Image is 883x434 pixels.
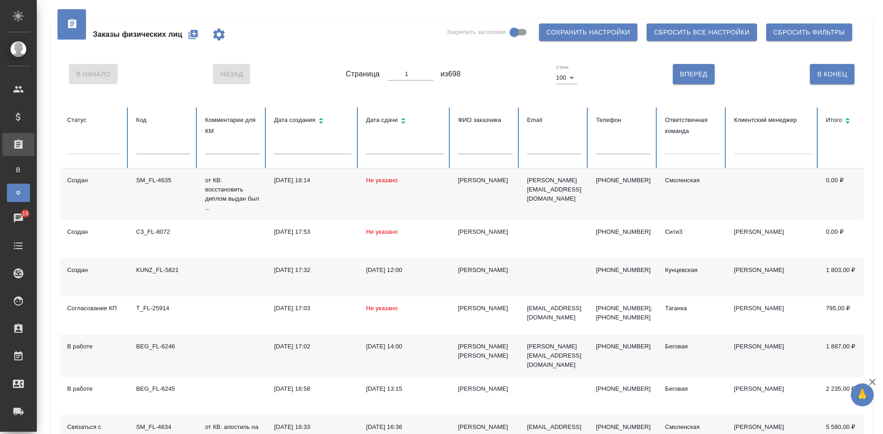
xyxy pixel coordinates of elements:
[11,165,25,174] span: В
[665,266,719,275] div: Кунцевская
[596,342,650,351] p: [PHONE_NUMBER]
[727,220,819,258] td: [PERSON_NAME]
[727,377,819,415] td: [PERSON_NAME]
[458,384,512,393] div: [PERSON_NAME]
[665,422,719,432] div: Смоленская
[458,227,512,237] div: [PERSON_NAME]
[274,422,351,432] div: [DATE] 16:33
[274,266,351,275] div: [DATE] 17:32
[596,422,650,432] p: [PHONE_NUMBER]
[346,69,380,80] span: Страница
[136,227,190,237] div: C3_FL-8072
[67,304,121,313] div: Согласование КП
[596,176,650,185] p: [PHONE_NUMBER]
[93,29,182,40] span: Заказы физических лиц
[596,384,650,393] p: [PHONE_NUMBER]
[67,115,121,126] div: Статус
[136,266,190,275] div: KUNZ_FL-5821
[817,69,847,80] span: В Конец
[136,304,190,313] div: T_FL-25914
[527,115,581,126] div: Email
[458,266,512,275] div: [PERSON_NAME]
[665,384,719,393] div: Беговая
[366,266,443,275] div: [DATE] 12:00
[665,115,719,137] div: Ответственная команда
[727,296,819,335] td: [PERSON_NAME]
[366,342,443,351] div: [DATE] 14:00
[673,64,715,84] button: Вперед
[596,266,650,275] p: [PHONE_NUMBER]
[665,304,719,313] div: Таганка
[67,176,121,185] div: Создан
[274,384,351,393] div: [DATE] 16:58
[556,65,568,69] label: Строк
[274,342,351,351] div: [DATE] 17:02
[11,188,25,197] span: Ф
[136,422,190,432] div: SM_FL-4634
[366,228,398,235] span: Не указано
[458,304,512,313] div: [PERSON_NAME]
[366,422,443,432] div: [DATE] 16:36
[274,227,351,237] div: [DATE] 17:53
[366,177,398,184] span: Не указано
[647,23,757,41] button: Сбросить все настройки
[136,384,190,393] div: BEG_FL-6245
[274,115,351,128] div: Сортировка
[274,176,351,185] div: [DATE] 18:14
[458,342,512,360] div: [PERSON_NAME] [PERSON_NAME]
[596,227,650,237] p: [PHONE_NUMBER]
[854,385,870,405] span: 🙏
[774,27,845,38] span: Сбросить фильтры
[7,184,30,202] a: Ф
[727,335,819,377] td: [PERSON_NAME]
[447,28,505,37] span: Закрепить заголовки
[810,64,854,84] button: В Конец
[539,23,637,41] button: Сохранить настройки
[527,304,581,322] p: [EMAIL_ADDRESS][DOMAIN_NAME]
[67,384,121,393] div: В работе
[136,115,190,126] div: Код
[136,176,190,185] div: SM_FL-4635
[851,383,874,406] button: 🙏
[654,27,750,38] span: Сбросить все настройки
[826,115,880,128] div: Сортировка
[734,115,811,126] div: Клиентский менеджер
[596,115,650,126] div: Телефон
[458,176,512,185] div: [PERSON_NAME]
[556,71,577,84] div: 100
[727,258,819,296] td: [PERSON_NAME]
[665,342,719,351] div: Беговая
[441,69,461,80] span: из 698
[274,304,351,313] div: [DATE] 17:03
[136,342,190,351] div: BEG_FL-6246
[67,342,121,351] div: В работе
[182,23,204,46] button: Создать
[458,422,512,432] div: [PERSON_NAME]
[458,115,512,126] div: ФИО заказчика
[67,227,121,237] div: Создан
[366,305,398,312] span: Не указано
[205,176,259,213] p: от КВ: восстановить диплом выдан был ...
[665,227,719,237] div: Сити3
[2,207,34,230] a: 15
[366,384,443,393] div: [DATE] 13:15
[67,266,121,275] div: Создан
[527,342,581,370] p: [PERSON_NAME][EMAIL_ADDRESS][DOMAIN_NAME]
[205,115,259,137] div: Комментарии для КМ
[596,304,650,322] p: [PHONE_NUMBER], [PHONE_NUMBER]
[766,23,852,41] button: Сбросить фильтры
[527,176,581,203] p: [PERSON_NAME][EMAIL_ADDRESS][DOMAIN_NAME]
[366,115,443,128] div: Сортировка
[680,69,707,80] span: Вперед
[7,161,30,179] a: В
[665,176,719,185] div: Смоленская
[17,209,34,218] span: 15
[546,27,630,38] span: Сохранить настройки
